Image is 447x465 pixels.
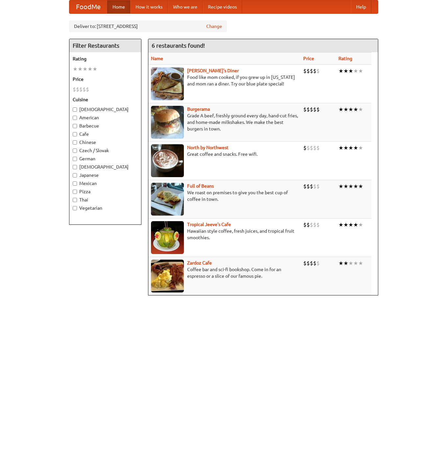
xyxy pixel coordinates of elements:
[358,183,363,190] li: ★
[353,221,358,228] li: ★
[107,0,130,13] a: Home
[303,106,307,113] li: $
[151,228,298,241] p: Hawaiian style coffee, fresh juices, and tropical fruit smoothies.
[73,56,138,62] h5: Rating
[313,106,316,113] li: $
[353,260,358,267] li: ★
[92,65,97,73] li: ★
[73,123,138,129] label: Barbecue
[358,260,363,267] li: ★
[353,183,358,190] li: ★
[151,144,184,177] img: north.jpg
[338,144,343,151] li: ★
[203,0,242,13] a: Recipe videos
[73,164,138,170] label: [DEMOGRAPHIC_DATA]
[303,260,307,267] li: $
[316,260,320,267] li: $
[73,190,77,194] input: Pizza
[358,67,363,75] li: ★
[187,106,210,112] b: Burgerama
[348,106,353,113] li: ★
[73,181,77,186] input: Mexican
[151,67,184,100] img: sallys.jpg
[73,165,77,169] input: [DEMOGRAPHIC_DATA]
[76,86,79,93] li: $
[338,260,343,267] li: ★
[303,67,307,75] li: $
[353,67,358,75] li: ★
[313,260,316,267] li: $
[187,260,212,266] a: Zardoz Cafe
[73,147,138,154] label: Czech / Slovak
[343,67,348,75] li: ★
[151,260,184,292] img: zardoz.jpg
[353,144,358,151] li: ★
[307,221,310,228] li: $
[151,221,184,254] img: jeeves.jpg
[73,205,138,211] label: Vegetarian
[338,106,343,113] li: ★
[338,221,343,228] li: ★
[353,106,358,113] li: ★
[338,183,343,190] li: ★
[187,68,239,73] a: [PERSON_NAME]'s Diner
[79,86,83,93] li: $
[73,131,138,137] label: Cafe
[316,221,320,228] li: $
[343,221,348,228] li: ★
[338,56,352,61] a: Rating
[73,114,138,121] label: American
[86,86,89,93] li: $
[343,260,348,267] li: ★
[130,0,168,13] a: How it works
[206,23,222,30] a: Change
[73,106,138,113] label: [DEMOGRAPHIC_DATA]
[310,106,313,113] li: $
[310,67,313,75] li: $
[303,221,307,228] li: $
[343,144,348,151] li: ★
[358,221,363,228] li: ★
[313,144,316,151] li: $
[151,74,298,87] p: Food like mom cooked, if you grew up in [US_STATE] and mom ran a diner. Try our blue plate special!
[73,173,77,177] input: Japanese
[303,56,314,61] a: Price
[87,65,92,73] li: ★
[73,140,77,145] input: Chinese
[73,86,76,93] li: $
[73,139,138,146] label: Chinese
[83,86,86,93] li: $
[151,189,298,202] p: We roast on premises to give you the best cup of coffee in town.
[151,56,163,61] a: Name
[73,124,77,128] input: Barbecue
[303,183,307,190] li: $
[83,65,87,73] li: ★
[187,183,214,189] a: Full of Beans
[73,188,138,195] label: Pizza
[343,106,348,113] li: ★
[310,183,313,190] li: $
[348,260,353,267] li: ★
[316,183,320,190] li: $
[338,67,343,75] li: ★
[151,183,184,216] img: beans.jpg
[73,206,77,210] input: Vegetarian
[73,96,138,103] h5: Cuisine
[73,180,138,187] label: Mexican
[151,151,298,157] p: Great coffee and snacks. Free wifi.
[348,221,353,228] li: ★
[151,106,184,139] img: burgerama.jpg
[307,144,310,151] li: $
[73,149,77,153] input: Czech / Slovak
[316,106,320,113] li: $
[303,144,307,151] li: $
[307,67,310,75] li: $
[152,42,205,49] ng-pluralize: 6 restaurants found!
[358,144,363,151] li: ★
[310,260,313,267] li: $
[316,144,320,151] li: $
[343,183,348,190] li: ★
[73,157,77,161] input: German
[73,198,77,202] input: Thai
